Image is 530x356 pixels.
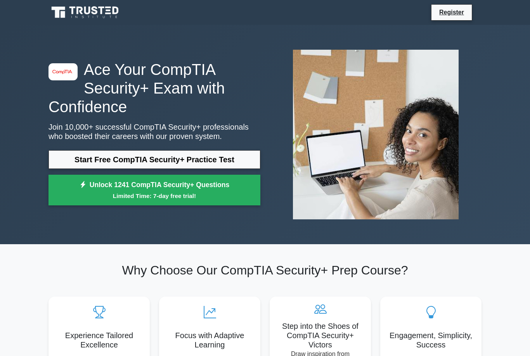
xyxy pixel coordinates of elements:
[48,263,482,278] h2: Why Choose Our CompTIA Security+ Prep Course?
[58,191,251,200] small: Limited Time: 7-day free trial!
[276,321,365,349] h5: Step into the Shoes of CompTIA Security+ Victors
[165,331,254,349] h5: Focus with Adaptive Learning
[48,150,260,169] a: Start Free CompTIA Security+ Practice Test
[48,122,260,141] p: Join 10,000+ successful CompTIA Security+ professionals who boosted their careers with our proven...
[48,175,260,206] a: Unlock 1241 CompTIA Security+ QuestionsLimited Time: 7-day free trial!
[435,7,469,17] a: Register
[55,331,144,349] h5: Experience Tailored Excellence
[48,60,260,116] h1: Ace Your CompTIA Security+ Exam with Confidence
[386,331,475,349] h5: Engagement, Simplicity, Success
